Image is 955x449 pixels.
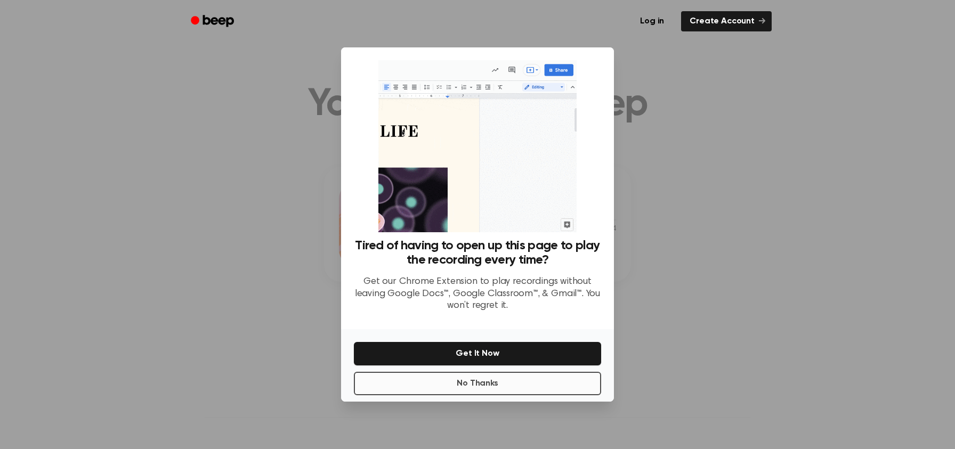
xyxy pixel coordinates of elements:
[354,276,601,312] p: Get our Chrome Extension to play recordings without leaving Google Docs™, Google Classroom™, & Gm...
[354,239,601,267] h3: Tired of having to open up this page to play the recording every time?
[629,9,675,34] a: Log in
[354,342,601,365] button: Get It Now
[183,11,244,32] a: Beep
[681,11,772,31] a: Create Account
[378,60,576,232] img: Beep extension in action
[354,372,601,395] button: No Thanks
